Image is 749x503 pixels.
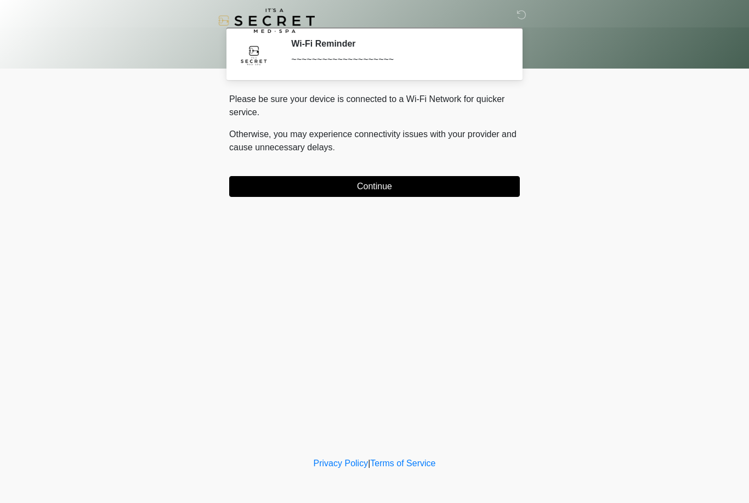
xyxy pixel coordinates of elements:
div: ~~~~~~~~~~~~~~~~~~~~ [291,53,503,66]
p: Otherwise, you may experience connectivity issues with your provider and cause unnecessary delays [229,128,520,154]
a: Privacy Policy [314,459,368,468]
button: Continue [229,176,520,197]
a: Terms of Service [370,459,435,468]
img: Agent Avatar [237,38,270,71]
a: | [368,459,370,468]
img: It's A Secret Med Spa Logo [218,8,315,33]
span: . [333,143,335,152]
h2: Wi-Fi Reminder [291,38,503,49]
p: Please be sure your device is connected to a Wi-Fi Network for quicker service. [229,93,520,119]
